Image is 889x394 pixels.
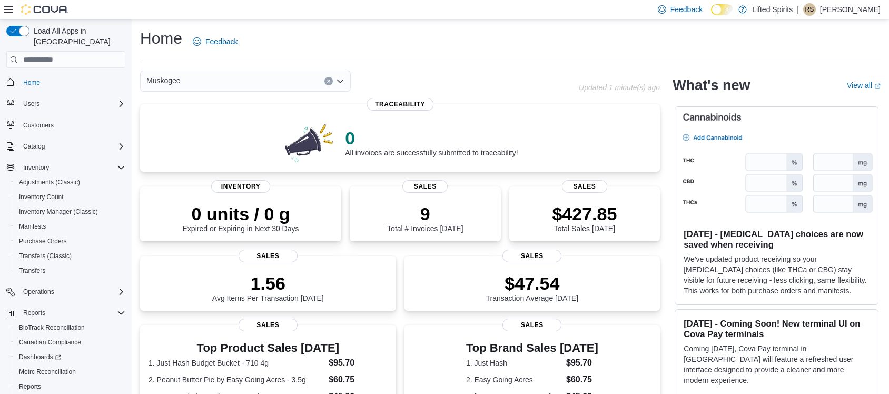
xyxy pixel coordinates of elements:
span: Home [19,75,125,88]
dd: $60.75 [329,373,387,386]
span: Reports [19,307,125,319]
div: Expired or Expiring in Next 30 Days [183,203,299,233]
div: Transaction Average [DATE] [486,273,579,302]
div: Rachael Stutsman [803,3,816,16]
button: Operations [19,285,58,298]
span: Customers [19,119,125,132]
span: Inventory [211,180,270,193]
button: BioTrack Reconciliation [11,320,130,335]
button: Users [19,97,44,110]
dt: 2. Easy Going Acres [466,375,562,385]
button: Inventory [2,160,130,175]
a: Reports [15,380,45,393]
span: Dashboards [19,353,61,361]
button: Canadian Compliance [11,335,130,350]
span: Feedback [670,4,703,15]
button: Users [2,96,130,111]
h2: What's new [673,77,750,94]
h3: Top Brand Sales [DATE] [466,342,598,354]
span: BioTrack Reconciliation [19,323,85,332]
span: Dashboards [15,351,125,363]
span: Inventory Manager (Classic) [19,208,98,216]
dd: $95.70 [566,357,598,369]
h3: [DATE] - [MEDICAL_DATA] choices are now saved when receiving [684,229,870,250]
span: Metrc Reconciliation [15,366,125,378]
dt: 1. Just Hash [466,358,562,368]
a: Feedback [189,31,242,52]
dt: 2. Peanut Butter Pie by Easy Going Acres - 3.5g [149,375,324,385]
span: Sales [402,180,448,193]
span: Transfers [19,267,45,275]
svg: External link [874,83,881,90]
a: Inventory Count [15,191,68,203]
h1: Home [140,28,182,49]
span: Canadian Compliance [15,336,125,349]
span: Sales [562,180,607,193]
a: Purchase Orders [15,235,71,248]
span: Adjustments (Classic) [15,176,125,189]
p: Coming [DATE], Cova Pay terminal in [GEOGRAPHIC_DATA] will feature a refreshed user interface des... [684,343,870,386]
p: $427.85 [552,203,617,224]
a: Dashboards [11,350,130,365]
dd: $95.70 [329,357,387,369]
span: Feedback [205,36,238,47]
a: Adjustments (Classic) [15,176,84,189]
span: Transfers (Classic) [15,250,125,262]
span: Inventory [19,161,125,174]
p: 1.56 [212,273,324,294]
button: Catalog [19,140,49,153]
button: Reports [11,379,130,394]
button: Home [2,74,130,90]
a: Manifests [15,220,50,233]
span: Sales [502,250,561,262]
div: Total # Invoices [DATE] [387,203,463,233]
button: Catalog [2,139,130,154]
button: Open list of options [336,77,344,85]
button: Adjustments (Classic) [11,175,130,190]
p: Lifted Spirits [752,3,793,16]
a: BioTrack Reconciliation [15,321,89,334]
button: Clear input [324,77,333,85]
span: Adjustments (Classic) [19,178,80,186]
button: Purchase Orders [11,234,130,249]
dd: $60.75 [566,373,598,386]
a: Canadian Compliance [15,336,85,349]
span: Inventory Manager (Classic) [15,205,125,218]
p: 9 [387,203,463,224]
span: Inventory [23,163,49,172]
img: Cova [21,4,68,15]
div: All invoices are successfully submitted to traceability! [345,127,518,157]
button: Inventory [19,161,53,174]
span: Transfers [15,264,125,277]
span: Purchase Orders [19,237,67,245]
span: Dark Mode [711,15,712,16]
span: Load All Apps in [GEOGRAPHIC_DATA] [29,26,125,47]
span: Catalog [23,142,45,151]
p: [PERSON_NAME] [820,3,881,16]
p: 0 units / 0 g [183,203,299,224]
span: Customers [23,121,54,130]
input: Dark Mode [711,4,733,15]
button: Metrc Reconciliation [11,365,130,379]
span: Operations [23,288,54,296]
a: Home [19,76,44,89]
button: Manifests [11,219,130,234]
div: Total Sales [DATE] [552,203,617,233]
span: Catalog [19,140,125,153]
span: Reports [19,382,41,391]
span: Manifests [15,220,125,233]
a: View allExternal link [847,81,881,90]
p: | [797,3,799,16]
h3: [DATE] - Coming Soon! New terminal UI on Cova Pay terminals [684,318,870,339]
a: Metrc Reconciliation [15,366,80,378]
a: Inventory Manager (Classic) [15,205,102,218]
div: Avg Items Per Transaction [DATE] [212,273,324,302]
span: Transfers (Classic) [19,252,72,260]
p: 0 [345,127,518,149]
a: Transfers (Classic) [15,250,76,262]
p: We've updated product receiving so your [MEDICAL_DATA] choices (like THCa or CBG) stay visible fo... [684,254,870,296]
span: Manifests [19,222,46,231]
button: Customers [2,117,130,133]
span: RS [805,3,814,16]
h3: Top Product Sales [DATE] [149,342,388,354]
